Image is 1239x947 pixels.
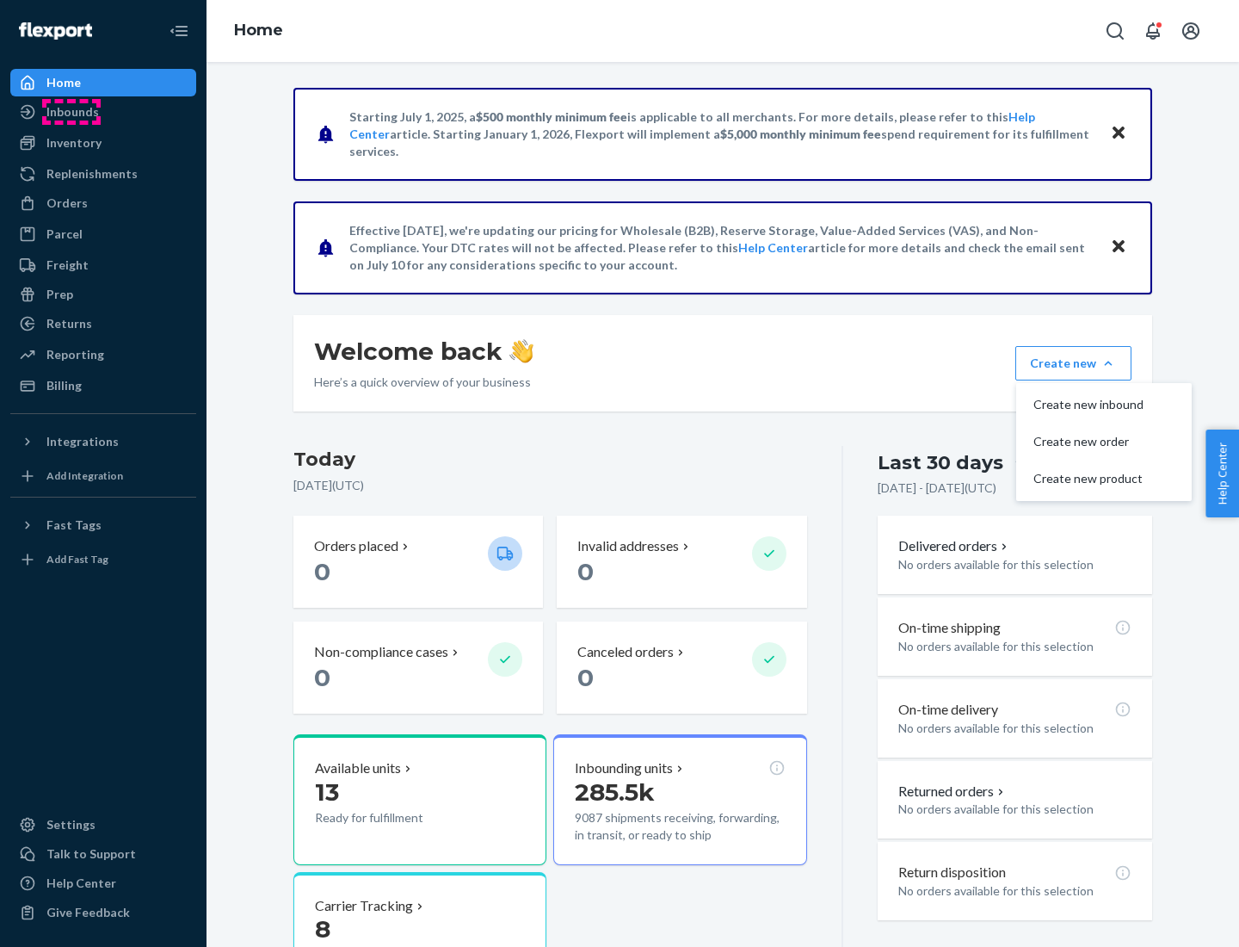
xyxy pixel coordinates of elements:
[575,809,785,844] p: 9087 shipments receiving, forwarding, in transit, or ready to ship
[314,557,330,586] span: 0
[10,428,196,455] button: Integrations
[46,195,88,212] div: Orders
[1020,387,1188,424] button: Create new inbound
[898,638,1131,655] p: No orders available for this selection
[46,517,102,534] div: Fast Tags
[1020,461,1188,498] button: Create new product
[898,700,998,720] p: On-time delivery
[46,286,73,303] div: Prep
[293,734,546,865] button: Available units13Ready for fulfillment
[577,557,594,586] span: 0
[46,134,102,152] div: Inventory
[1033,436,1143,448] span: Create new order
[10,546,196,573] a: Add Fast Tag
[1174,14,1208,48] button: Open account menu
[234,21,283,40] a: Home
[1136,14,1170,48] button: Open notifications
[10,160,196,188] a: Replenishments
[1015,346,1131,381] button: Create newCreate new inboundCreate new orderCreate new product
[720,127,881,141] span: $5,000 monthly minimum fee
[10,372,196,399] a: Billing
[46,377,82,394] div: Billing
[314,536,398,556] p: Orders placed
[315,758,401,778] p: Available units
[476,109,627,124] span: $500 monthly minimum fee
[898,782,1008,802] button: Returned orders
[46,346,104,363] div: Reporting
[315,809,474,826] p: Ready for fulfillment
[46,74,81,91] div: Home
[349,108,1094,160] p: Starting July 1, 2025, a is applicable to all merchants. For more details, please refer to this a...
[10,251,196,279] a: Freight
[220,6,297,56] ol: breadcrumbs
[293,446,807,473] h3: Today
[10,870,196,897] a: Help Center
[10,840,196,868] a: Talk to Support
[349,222,1094,274] p: Effective [DATE], we're updating our pricing for Wholesale (B2B), Reserve Storage, Value-Added Se...
[162,14,196,48] button: Close Navigation
[46,904,130,921] div: Give Feedback
[10,341,196,368] a: Reporting
[46,103,99,121] div: Inbounds
[575,777,655,807] span: 285.5k
[293,516,543,608] button: Orders placed 0
[315,896,413,916] p: Carrier Tracking
[10,511,196,539] button: Fast Tags
[314,336,533,367] h1: Welcome back
[10,189,196,217] a: Orders
[314,663,330,692] span: 0
[10,811,196,839] a: Settings
[314,642,448,662] p: Non-compliance cases
[577,536,679,556] p: Invalid addresses
[898,720,1131,737] p: No orders available for this selection
[46,552,108,566] div: Add Fast Tag
[1098,14,1132,48] button: Open Search Box
[1020,424,1188,461] button: Create new order
[898,882,1131,900] p: No orders available for this selection
[46,165,138,183] div: Replenishments
[1205,430,1239,517] button: Help Center
[509,339,533,363] img: hand-wave emoji
[1033,399,1143,411] span: Create new inbound
[898,556,1131,573] p: No orders available for this selection
[575,758,673,778] p: Inbounding units
[10,98,196,126] a: Inbounds
[553,734,806,865] button: Inbounding units285.5k9087 shipments receiving, forwarding, in transit, or ready to ship
[577,663,594,692] span: 0
[10,462,196,490] a: Add Integration
[557,516,806,608] button: Invalid addresses 0
[46,875,116,892] div: Help Center
[10,129,196,157] a: Inventory
[46,468,123,483] div: Add Integration
[46,845,136,863] div: Talk to Support
[1107,235,1130,260] button: Close
[1033,473,1143,485] span: Create new product
[10,310,196,337] a: Returns
[898,863,1006,882] p: Return disposition
[46,315,92,332] div: Returns
[315,777,339,807] span: 13
[46,433,119,450] div: Integrations
[898,618,1001,638] p: On-time shipping
[577,642,674,662] p: Canceled orders
[315,914,330,944] span: 8
[10,899,196,926] button: Give Feedback
[898,801,1131,818] p: No orders available for this selection
[878,480,996,497] p: [DATE] - [DATE] ( UTC )
[557,622,806,714] button: Canceled orders 0
[46,226,83,243] div: Parcel
[46,257,89,274] div: Freight
[1107,121,1130,146] button: Close
[898,536,1011,556] button: Delivered orders
[46,816,96,833] div: Settings
[738,240,808,255] a: Help Center
[293,477,807,494] p: [DATE] ( UTC )
[19,22,92,40] img: Flexport logo
[314,374,533,391] p: Here’s a quick overview of your business
[10,220,196,248] a: Parcel
[10,69,196,96] a: Home
[878,449,1003,476] div: Last 30 days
